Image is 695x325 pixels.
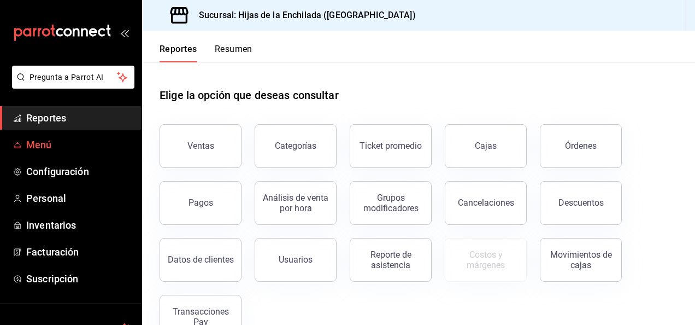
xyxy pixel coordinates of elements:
[565,141,597,151] div: Órdenes
[452,249,520,270] div: Costos y márgenes
[26,111,133,125] span: Reportes
[445,181,527,225] button: Cancelaciones
[215,44,252,62] button: Resumen
[547,249,615,270] div: Movimientos de cajas
[160,124,242,168] button: Ventas
[187,141,214,151] div: Ventas
[475,141,497,151] div: Cajas
[120,28,129,37] button: open_drawer_menu
[12,66,134,89] button: Pregunta a Parrot AI
[26,271,133,286] span: Suscripción
[8,79,134,91] a: Pregunta a Parrot AI
[160,181,242,225] button: Pagos
[160,238,242,282] button: Datos de clientes
[279,254,313,265] div: Usuarios
[26,191,133,206] span: Personal
[26,137,133,152] span: Menú
[540,124,622,168] button: Órdenes
[255,181,337,225] button: Análisis de venta por hora
[262,193,329,213] div: Análisis de venta por hora
[168,254,234,265] div: Datos de clientes
[160,44,197,62] button: Reportes
[458,198,514,208] div: Cancelaciones
[360,141,422,151] div: Ticket promedio
[255,124,337,168] button: Categorías
[190,9,416,22] h3: Sucursal: Hijas de la Enchilada ([GEOGRAPHIC_DATA])
[189,198,213,208] div: Pagos
[30,72,117,83] span: Pregunta a Parrot AI
[357,193,425,213] div: Grupos modificadores
[350,238,432,282] button: Reporte de asistencia
[350,124,432,168] button: Ticket promedio
[350,181,432,225] button: Grupos modificadores
[160,44,252,62] div: navigation tabs
[26,218,133,233] span: Inventarios
[445,238,527,282] button: Contrata inventarios para ver este reporte
[160,87,339,103] h1: Elige la opción que deseas consultar
[445,124,527,168] button: Cajas
[255,238,337,282] button: Usuarios
[26,164,133,179] span: Configuración
[540,181,622,225] button: Descuentos
[540,238,622,282] button: Movimientos de cajas
[558,198,604,208] div: Descuentos
[275,141,316,151] div: Categorías
[357,249,425,270] div: Reporte de asistencia
[26,245,133,259] span: Facturación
